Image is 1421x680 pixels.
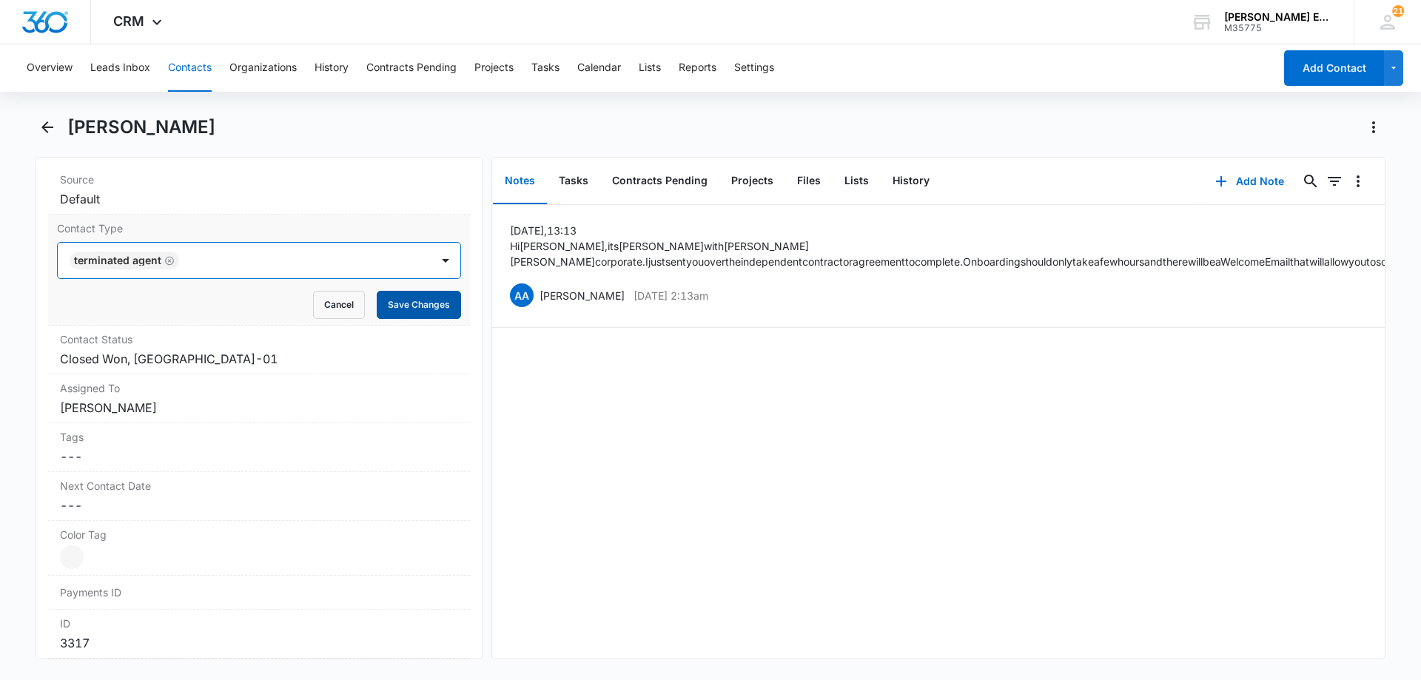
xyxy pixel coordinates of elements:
[600,158,719,204] button: Contracts Pending
[60,585,160,600] dt: Payments ID
[634,288,708,303] p: [DATE] 2:13am
[1224,11,1332,23] div: account name
[1346,169,1370,193] button: Overflow Menu
[510,283,534,307] span: AA
[48,576,470,610] div: Payments ID
[161,255,175,266] div: Remove Terminated Agent
[313,291,365,319] button: Cancel
[719,158,785,204] button: Projects
[1323,169,1346,193] button: Filters
[377,291,461,319] button: Save Changes
[60,172,458,187] label: Source
[60,448,458,465] dd: ---
[60,496,458,514] dd: ---
[113,13,144,29] span: CRM
[474,44,514,92] button: Projects
[48,166,470,215] div: SourceDefault
[60,399,458,417] dd: [PERSON_NAME]
[60,527,458,542] label: Color Tag
[1200,164,1299,199] button: Add Note
[48,374,470,423] div: Assigned To[PERSON_NAME]
[90,44,150,92] button: Leads Inbox
[74,255,161,266] div: Terminated Agent
[315,44,349,92] button: History
[734,44,774,92] button: Settings
[366,44,457,92] button: Contracts Pending
[48,521,470,576] div: Color Tag
[1284,50,1384,86] button: Add Contact
[60,616,458,631] dt: ID
[1392,5,1404,17] span: 21
[60,190,458,208] dd: Default
[60,478,458,494] label: Next Contact Date
[48,326,470,374] div: Contact StatusClosed Won, [GEOGRAPHIC_DATA]-01
[547,158,600,204] button: Tasks
[48,423,470,472] div: Tags---
[60,331,458,347] label: Contact Status
[60,429,458,445] label: Tags
[48,472,470,521] div: Next Contact Date---
[67,116,215,138] h1: [PERSON_NAME]
[36,115,58,139] button: Back
[540,288,625,303] p: [PERSON_NAME]
[1299,169,1323,193] button: Search...
[57,221,461,236] label: Contact Type
[1392,5,1404,17] div: notifications count
[229,44,297,92] button: Organizations
[531,44,560,92] button: Tasks
[1224,23,1332,33] div: account id
[60,350,458,368] dd: Closed Won, [GEOGRAPHIC_DATA]-01
[881,158,941,204] button: History
[1362,115,1385,139] button: Actions
[833,158,881,204] button: Lists
[168,44,212,92] button: Contacts
[60,380,458,396] label: Assigned To
[785,158,833,204] button: Files
[639,44,661,92] button: Lists
[60,634,458,652] dd: 3317
[493,158,547,204] button: Notes
[48,610,470,659] div: ID3317
[679,44,716,92] button: Reports
[577,44,621,92] button: Calendar
[27,44,73,92] button: Overview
